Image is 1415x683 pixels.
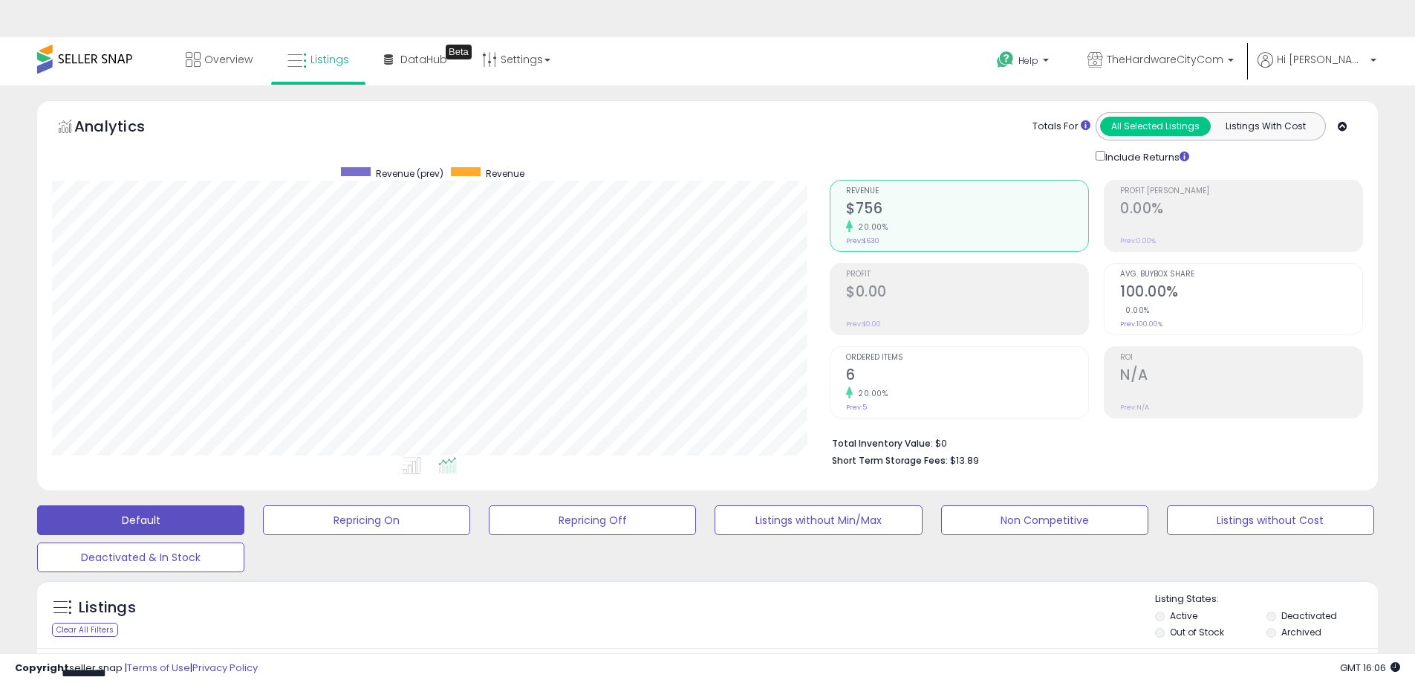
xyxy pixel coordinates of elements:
h2: 0.00% [1120,200,1362,220]
span: 2025-09-17 16:06 GMT [1340,661,1400,675]
small: 20.00% [853,221,888,233]
small: 20.00% [853,388,888,399]
div: Tooltip anchor [446,45,472,59]
button: Listings without Min/Max [715,505,922,535]
span: ROI [1120,354,1362,362]
span: Revenue [486,167,524,180]
li: $0 [832,433,1352,451]
label: Archived [1281,626,1321,638]
b: Short Term Storage Fees: [832,454,948,467]
button: Listings With Cost [1210,117,1321,136]
a: Settings [471,37,562,82]
span: Profit [846,271,1088,279]
a: TheHardwareCityCom [1076,37,1245,85]
h2: 6 [846,366,1088,386]
span: Revenue [846,187,1088,195]
small: Prev: 0.00% [1120,236,1156,245]
h2: N/A [1120,366,1362,386]
small: 0.00% [1120,305,1150,316]
a: DataHub [373,37,458,82]
b: Total Inventory Value: [832,437,933,450]
span: $13.89 [950,453,979,467]
span: Profit [PERSON_NAME] [1120,187,1362,195]
div: Include Returns [1084,148,1207,165]
button: Deactivated & In Stock [37,543,244,572]
span: Overview [204,52,253,67]
small: Prev: 5 [846,403,867,412]
span: Hi [PERSON_NAME] [1277,52,1366,67]
span: TheHardwareCityCom [1107,52,1223,67]
h2: $756 [846,200,1088,220]
span: Avg. Buybox Share [1120,271,1362,279]
a: Hi [PERSON_NAME] [1258,52,1376,85]
button: Repricing On [263,505,470,535]
button: Listings without Cost [1167,505,1374,535]
label: Deactivated [1281,609,1337,622]
span: Help [1018,54,1038,67]
div: seller snap | | [15,661,258,676]
strong: Copyright [15,661,69,675]
span: Listings [310,52,349,67]
small: Prev: N/A [1120,403,1149,412]
label: Active [1170,609,1197,622]
a: Overview [175,37,264,82]
button: Non Competitive [941,505,1148,535]
h2: 100.00% [1120,283,1362,303]
span: DataHub [400,52,447,67]
button: Repricing Off [489,505,696,535]
div: Totals For [1032,120,1090,134]
i: Get Help [996,51,1015,69]
h5: Analytics [74,116,174,140]
button: All Selected Listings [1100,117,1211,136]
h5: Listings [79,598,136,618]
p: Listing States: [1155,592,1378,606]
button: Default [37,505,244,535]
label: Out of Stock [1170,626,1224,638]
h2: $0.00 [846,283,1088,303]
a: Listings [276,37,360,82]
div: Clear All Filters [52,623,118,637]
small: Prev: 100.00% [1120,320,1162,328]
span: Ordered Items [846,354,1088,362]
small: Prev: $0.00 [846,320,881,328]
span: Revenue (prev) [376,167,443,180]
a: Help [985,39,1064,85]
small: Prev: $630 [846,236,879,245]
